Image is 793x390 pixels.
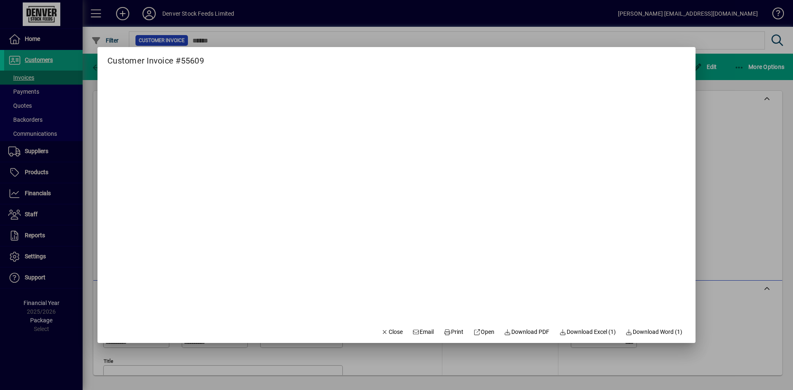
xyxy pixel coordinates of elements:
[409,325,437,340] button: Email
[556,325,619,340] button: Download Excel (1)
[97,47,214,67] h2: Customer Invoice #55609
[504,328,550,336] span: Download PDF
[413,328,434,336] span: Email
[381,328,403,336] span: Close
[378,325,406,340] button: Close
[470,325,498,340] a: Open
[473,328,494,336] span: Open
[559,328,616,336] span: Download Excel (1)
[501,325,553,340] a: Download PDF
[444,328,463,336] span: Print
[440,325,467,340] button: Print
[622,325,686,340] button: Download Word (1)
[626,328,683,336] span: Download Word (1)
